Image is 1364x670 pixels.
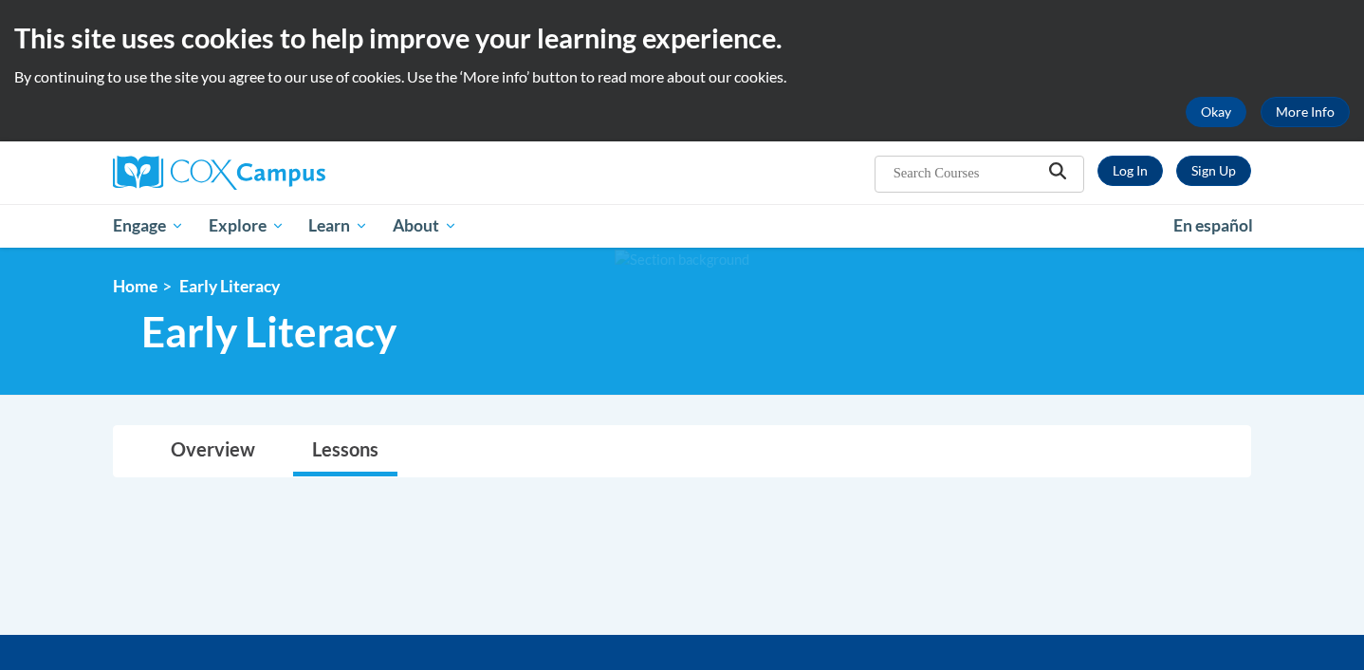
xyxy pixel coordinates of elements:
[141,307,396,357] span: Early Literacy
[308,214,368,237] span: Learn
[293,426,397,476] a: Lessons
[179,276,280,296] span: Early Literacy
[1097,156,1163,186] a: Log In
[113,214,184,237] span: Engage
[1043,161,1072,186] button: Search
[101,204,196,248] a: Engage
[14,19,1350,57] h2: This site uses cookies to help improve your learning experience.
[113,156,473,190] a: Cox Campus
[152,426,274,476] a: Overview
[1261,97,1350,127] a: More Info
[380,204,470,248] a: About
[393,214,457,237] span: About
[1173,215,1253,235] span: En español
[1186,97,1246,127] button: Okay
[296,204,380,248] a: Learn
[1161,206,1265,246] a: En español
[1176,156,1251,186] a: Register
[14,66,1350,87] p: By continuing to use the site you agree to our use of cookies. Use the ‘More info’ button to read...
[113,156,325,190] img: Cox Campus
[113,276,157,296] a: Home
[209,214,285,237] span: Explore
[84,204,1280,248] div: Main menu
[615,250,749,270] img: Section background
[892,161,1043,184] input: Search Courses
[196,204,297,248] a: Explore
